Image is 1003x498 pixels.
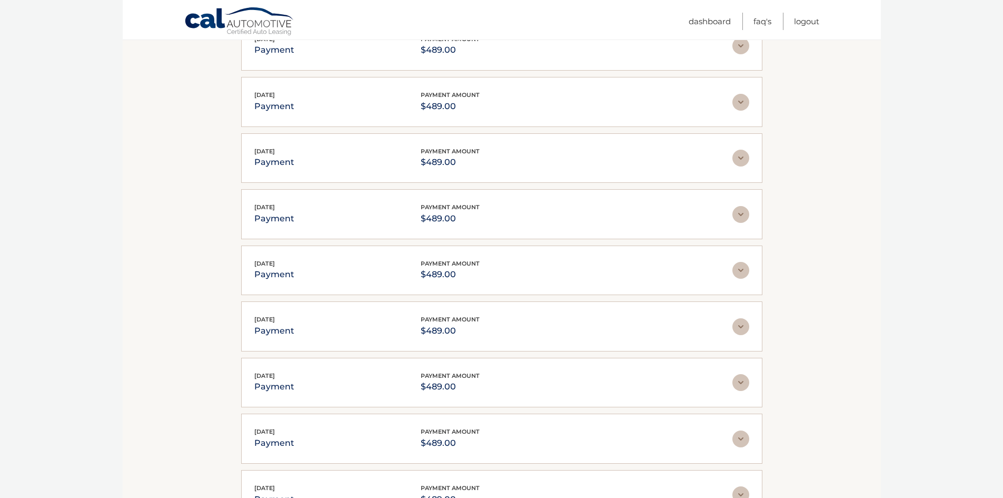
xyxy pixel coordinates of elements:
[421,267,480,282] p: $489.00
[421,203,480,211] span: payment amount
[254,379,294,394] p: payment
[254,267,294,282] p: payment
[753,13,771,30] a: FAQ's
[254,211,294,226] p: payment
[254,148,275,155] span: [DATE]
[421,324,480,338] p: $489.00
[254,372,275,379] span: [DATE]
[254,99,294,114] p: payment
[421,316,480,323] span: payment amount
[254,43,294,57] p: payment
[421,155,480,170] p: $489.00
[254,260,275,267] span: [DATE]
[732,318,749,335] img: accordion-rest.svg
[254,203,275,211] span: [DATE]
[254,436,294,451] p: payment
[184,7,295,37] a: Cal Automotive
[421,91,480,99] span: payment amount
[732,150,749,167] img: accordion-rest.svg
[421,436,480,451] p: $489.00
[254,155,294,170] p: payment
[421,148,480,155] span: payment amount
[254,484,275,492] span: [DATE]
[254,428,275,435] span: [DATE]
[689,13,731,30] a: Dashboard
[732,431,749,447] img: accordion-rest.svg
[421,260,480,267] span: payment amount
[732,262,749,279] img: accordion-rest.svg
[732,374,749,391] img: accordion-rest.svg
[732,94,749,111] img: accordion-rest.svg
[421,372,480,379] span: payment amount
[421,211,480,226] p: $489.00
[421,484,480,492] span: payment amount
[254,91,275,99] span: [DATE]
[732,206,749,223] img: accordion-rest.svg
[732,37,749,54] img: accordion-rest.svg
[254,324,294,338] p: payment
[421,428,480,435] span: payment amount
[794,13,819,30] a: Logout
[421,99,480,114] p: $489.00
[254,316,275,323] span: [DATE]
[421,379,480,394] p: $489.00
[421,43,480,57] p: $489.00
